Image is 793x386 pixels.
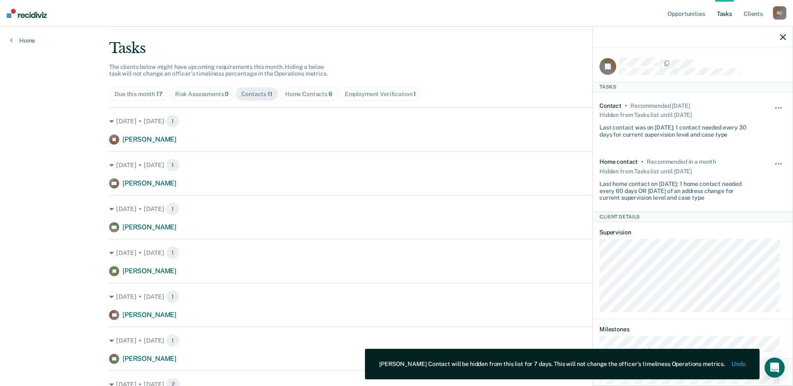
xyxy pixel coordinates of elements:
[593,212,793,222] div: Client Details
[156,91,163,97] span: 17
[166,114,179,128] span: 1
[599,229,786,236] dt: Supervision
[122,223,176,231] span: [PERSON_NAME]
[599,121,755,138] div: Last contact was on [DATE]; 1 contact needed every 30 days for current supervision level and case...
[122,355,176,363] span: [PERSON_NAME]
[166,246,179,259] span: 1
[109,114,684,128] div: [DATE] • [DATE]
[641,158,643,165] div: •
[109,290,684,303] div: [DATE] • [DATE]
[593,82,793,92] div: Tasks
[268,91,273,97] span: 11
[732,361,745,368] button: Undo
[109,63,328,77] span: The clients below might have upcoming requirements this month. Hiding a below task will not chang...
[599,102,622,109] div: Contact
[329,91,332,97] span: 6
[122,179,176,187] span: [PERSON_NAME]
[241,91,273,98] div: Contacts
[122,267,176,275] span: [PERSON_NAME]
[109,246,684,259] div: [DATE] • [DATE]
[773,6,786,20] div: R C
[599,177,755,201] div: Last home contact on [DATE]; 1 home contact needed every 60 days OR [DATE] of an address change f...
[166,290,179,303] span: 1
[109,40,684,57] div: Tasks
[630,102,690,109] div: Recommended 3 days ago
[10,37,35,44] a: Home
[115,91,163,98] div: Due this month
[599,165,692,177] div: Hidden from Tasks list until [DATE]
[175,91,229,98] div: Risk Assessments
[647,158,716,165] div: Recommended in a month
[166,158,179,172] span: 1
[625,102,627,109] div: •
[413,91,416,97] span: 1
[109,334,684,347] div: [DATE] • [DATE]
[109,158,684,172] div: [DATE] • [DATE]
[379,361,725,368] div: [PERSON_NAME] Contact will be hidden from this list for 7 days. This will not change the officer'...
[122,135,176,143] span: [PERSON_NAME]
[345,91,416,98] div: Employment Verification
[765,358,785,378] div: Open Intercom Messenger
[599,158,638,165] div: Home contact
[285,91,332,98] div: Home Contacts
[599,109,692,121] div: Hidden from Tasks list until [DATE]
[225,91,229,97] span: 0
[166,334,179,347] span: 1
[122,311,176,319] span: [PERSON_NAME]
[166,202,179,216] span: 1
[7,9,47,18] img: Recidiviz
[599,326,786,333] dt: Milestones
[109,202,684,216] div: [DATE] • [DATE]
